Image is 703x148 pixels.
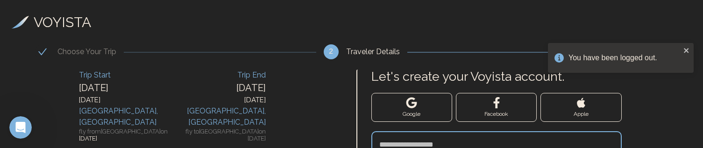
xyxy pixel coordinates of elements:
[12,12,91,33] a: VOYISTA
[172,128,266,144] div: fly to [GEOGRAPHIC_DATA] on [DATE]
[456,93,537,122] button: Facebook
[568,52,681,63] div: You have been logged out.
[79,95,172,106] div: [DATE]
[172,95,266,106] div: [DATE]
[79,81,172,95] div: [DATE]
[79,106,172,128] div: [GEOGRAPHIC_DATA] , [GEOGRAPHIC_DATA]
[79,135,97,142] span: [DATE]
[34,12,91,33] h3: VOYISTA
[403,110,420,118] span: Google
[57,46,124,57] div: Choose Your Trip
[9,116,32,139] iframe: Intercom live chat
[172,106,266,128] div: [GEOGRAPHIC_DATA] , [GEOGRAPHIC_DATA]
[484,110,508,118] span: Facebook
[574,110,589,118] span: Apple
[79,70,172,81] div: Trip Start
[172,81,266,95] div: [DATE]
[12,16,29,29] img: Voyista Logo
[324,44,339,59] div: 2
[346,46,407,57] div: Traveler Details
[371,70,622,84] label: Let's create your Voyista account.
[79,128,172,144] div: fly from [GEOGRAPHIC_DATA] on
[371,93,452,122] button: Google
[172,70,266,81] div: Trip End
[683,47,690,54] button: close
[540,93,621,122] button: Apple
